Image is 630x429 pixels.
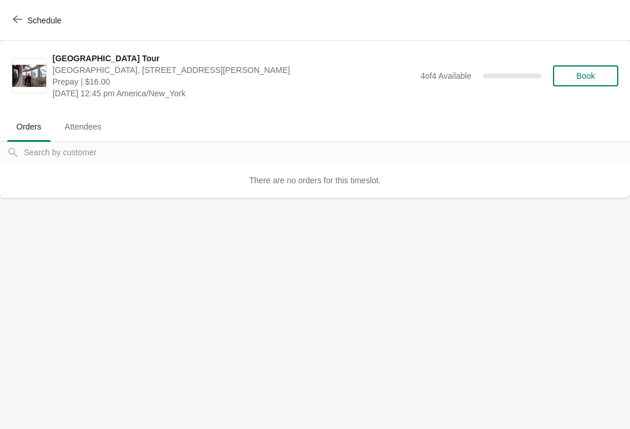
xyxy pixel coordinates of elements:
[249,176,381,185] span: There are no orders for this timeslot.
[27,16,61,25] span: Schedule
[12,65,46,88] img: City Hall Tower Tour
[52,53,415,64] span: [GEOGRAPHIC_DATA] Tour
[421,71,471,81] span: 4 of 4 Available
[52,64,415,76] span: [GEOGRAPHIC_DATA], [STREET_ADDRESS][PERSON_NAME]
[6,10,71,31] button: Schedule
[23,142,630,163] input: Search by customer
[7,116,51,137] span: Orders
[576,71,595,81] span: Book
[52,76,415,88] span: Prepay | $16.00
[553,65,618,86] button: Book
[55,116,111,137] span: Attendees
[52,88,415,99] span: [DATE] 12:45 pm America/New_York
